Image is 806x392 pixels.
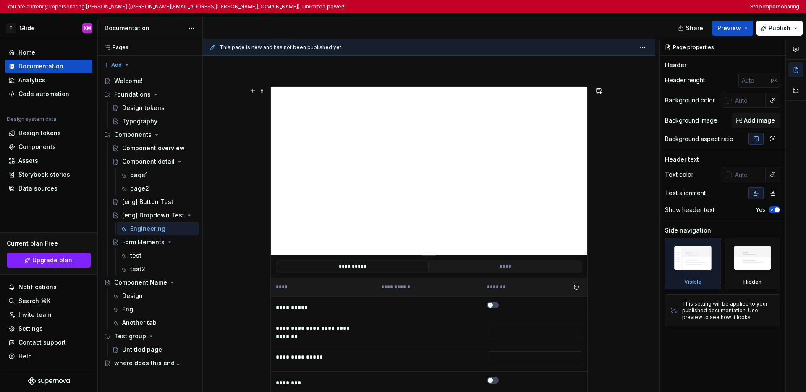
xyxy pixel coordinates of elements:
div: Code automation [18,90,69,98]
a: page2 [117,182,199,195]
div: Current plan : Free [7,239,91,248]
div: KM [84,25,91,31]
a: [eng] Dropdown Test [109,209,199,222]
a: where does this end up [101,356,199,370]
div: Contact support [18,338,66,347]
a: test [117,249,199,262]
div: C [6,23,16,33]
a: Data sources [5,182,92,195]
button: Help [5,350,92,363]
a: Eng [109,303,199,316]
div: Documentation [18,62,63,71]
div: Settings [18,324,43,333]
div: Storybook stories [18,170,70,179]
a: Engineering [117,222,199,235]
div: Design system data [7,116,56,123]
div: Data sources [18,184,58,193]
div: Test group [114,332,146,340]
div: Help [18,352,32,361]
p: You are currently impersonating [PERSON_NAME] ([PERSON_NAME][EMAIL_ADDRESS][PERSON_NAME][DOMAIN_N... [7,3,344,10]
button: Search ⌘K [5,294,92,308]
div: Component Name [114,278,167,287]
div: Home [18,48,35,57]
div: test2 [130,265,145,273]
span: This page is new and has not been published yet. [220,44,343,51]
a: test2 [117,262,199,276]
div: Design tokens [122,104,165,112]
div: Glide [19,24,35,32]
div: page2 [130,184,149,193]
div: Invite team [18,311,51,319]
div: Assets [18,157,38,165]
p: px [771,77,777,84]
a: Storybook stories [5,168,92,181]
div: page1 [130,171,148,179]
a: Untitled page [109,343,199,356]
span: Add image [744,116,775,125]
div: Notifications [18,283,57,291]
div: Components [114,131,152,139]
input: Auto [732,93,766,108]
span: Share [686,24,703,32]
button: Contact support [5,336,92,349]
a: Component overview [109,141,199,155]
label: Yes [756,206,765,213]
div: Visible [684,279,701,285]
svg: Supernova Logo [28,377,70,385]
span: Upgrade plan [32,256,72,264]
div: Design [122,292,143,300]
div: Search ⌘K [18,297,50,305]
button: Add image [732,113,780,128]
div: Page tree [101,74,199,370]
button: Notifications [5,280,92,294]
div: Another tab [122,319,157,327]
a: Another tab [109,316,199,329]
div: Background aspect ratio [665,135,733,143]
a: Welcome! [101,74,199,88]
div: Pages [101,44,128,51]
div: Foundations [101,88,199,101]
button: Stop impersonating [750,3,799,10]
button: CGlideKM [2,19,96,37]
div: Test group [101,329,199,343]
button: Publish [756,21,803,36]
button: Add [101,59,132,71]
div: Hidden [725,238,781,289]
a: Documentation [5,60,92,73]
a: Code automation [5,87,92,101]
button: Preview [712,21,753,36]
div: Foundations [114,90,151,99]
div: Hidden [743,279,762,285]
div: Components [18,143,56,151]
span: Preview [717,24,741,32]
div: Background color [665,96,715,105]
a: Invite team [5,308,92,321]
div: Header [665,61,686,69]
a: Design [109,289,199,303]
div: Background image [665,116,717,125]
div: Text alignment [665,189,706,197]
a: Typography [109,115,199,128]
a: Component detail [109,155,199,168]
button: Share [674,21,709,36]
div: Eng [122,305,133,314]
a: Component Name [101,276,199,289]
div: Header height [665,76,705,84]
div: Documentation [105,24,184,32]
a: Assets [5,154,92,167]
a: Settings [5,322,92,335]
span: Add [111,62,122,68]
div: Component overview [122,144,185,152]
div: test [130,251,141,260]
input: Auto [738,73,771,88]
a: Components [5,140,92,154]
div: Components [101,128,199,141]
a: Analytics [5,73,92,87]
div: Untitled page [122,345,162,354]
div: Welcome! [114,77,143,85]
a: Design tokens [109,101,199,115]
span: Publish [769,24,790,32]
div: [eng] Button Test [122,198,173,206]
div: Form Elements [122,238,165,246]
a: Design tokens [5,126,92,140]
